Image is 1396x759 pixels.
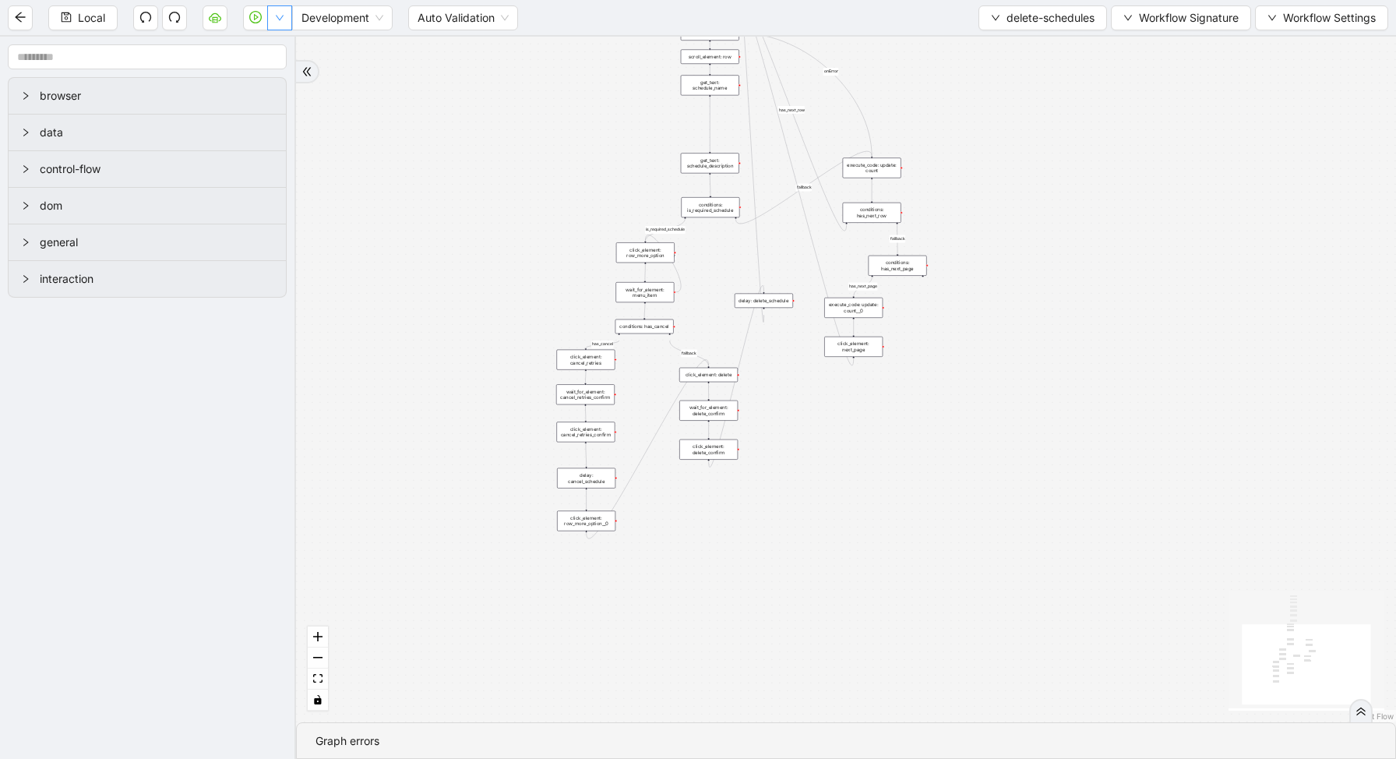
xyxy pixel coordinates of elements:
span: right [21,274,30,284]
button: play-circle [243,5,268,30]
span: cloud-server [209,11,221,23]
div: dom [9,188,286,224]
div: click_element: cancel_retries [556,350,615,370]
span: Local [78,9,105,26]
div: wait_for_element: menu_item [615,282,674,302]
span: browser [40,87,273,104]
span: down [991,13,1000,23]
div: get_text: schedule_description [681,153,739,173]
div: general [9,224,286,260]
button: toggle interactivity [308,690,328,711]
button: downdelete-schedules [978,5,1107,30]
span: right [21,201,30,210]
span: double-right [301,66,312,77]
button: saveLocal [48,5,118,30]
div: wait_for_element: row [681,26,739,41]
button: downWorkflow Signature [1111,5,1251,30]
span: play-circle [249,11,262,23]
g: Edge from conditions: has_next_page to execute_code: update: count__0 [848,277,877,296]
div: interaction [9,261,286,297]
div: control-flow [9,151,286,187]
div: wait_for_element: cancel_retries_confirm [556,384,615,404]
span: delete-schedules [1006,9,1095,26]
button: zoom out [308,648,328,669]
div: click_element: delete_confirm [679,440,738,460]
div: get_text: schedule_name [681,75,739,95]
div: delay: cancel_schedule [557,468,615,489]
button: redo [162,5,187,30]
a: React Flow attribution [1353,711,1394,721]
div: execute_code: update: count [843,157,901,178]
div: click_element: cancel_retries_confirm [556,422,615,442]
span: redo [168,11,181,23]
span: right [21,238,30,247]
button: arrow-left [8,5,33,30]
span: data [40,124,273,141]
div: click_element: next_page [824,337,883,357]
g: Edge from wait_for_element: menu_item to conditions: has_cancel [644,304,645,318]
div: browser [9,78,286,114]
span: Workflow Settings [1283,9,1376,26]
div: execute_code: update: count__0 [824,298,883,318]
span: general [40,234,273,251]
span: undo [139,11,152,23]
button: undo [133,5,158,30]
button: down [267,5,292,30]
div: wait_for_element: delete_confirm [679,401,738,421]
button: cloud-server [203,5,227,30]
span: plus-circle [918,281,928,291]
span: down [275,13,284,23]
div: delay: delete_schedule [735,294,793,309]
div: conditions: is_required_schedule [681,197,739,217]
div: conditions: has_next_page [869,256,927,276]
div: Graph errors [316,733,1377,750]
span: down [1123,13,1133,23]
span: arrow-left [14,11,26,23]
div: click_element: delete [679,368,738,383]
div: click_element: row_more_option__0 [557,510,615,531]
g: Edge from conditions: is_required_schedule to click_element: row_more_option [645,219,686,242]
g: Edge from conditions: has_next_row to conditions: has_next_page [890,224,906,253]
g: Edge from conditions: has_cancel to click_element: delete [670,341,709,366]
button: zoom in [308,627,328,648]
div: click_element: row_more_option [616,242,675,263]
span: Development [301,6,383,30]
span: dom [40,197,273,214]
div: scroll_element: row [681,49,739,64]
g: Edge from conditions: has_cancel to click_element: cancel_retries [586,341,619,348]
div: conditions: has_next_pageplus-circle [869,256,927,276]
g: Edge from click_element: row_more_option__0 to click_element: delete [587,360,709,539]
span: right [21,164,30,174]
span: control-flow [40,161,273,178]
span: right [21,128,30,137]
span: double-right [1355,706,1366,717]
span: down [1267,13,1277,23]
span: save [61,12,72,23]
div: conditions: has_cancel [615,319,674,334]
span: Workflow Signature [1139,9,1239,26]
div: data [9,115,286,150]
div: conditions: has_next_row [843,203,901,223]
span: Auto Validation [418,6,509,30]
button: downWorkflow Settings [1255,5,1388,30]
